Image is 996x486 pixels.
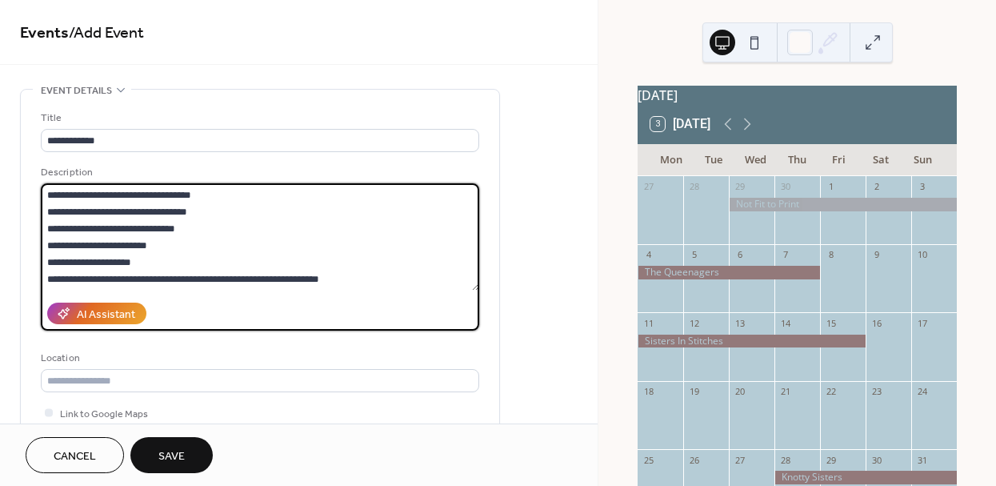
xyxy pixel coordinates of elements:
[47,303,146,324] button: AI Assistant
[825,249,837,261] div: 8
[916,317,928,329] div: 17
[54,448,96,465] span: Cancel
[130,437,213,473] button: Save
[688,249,700,261] div: 5
[860,144,902,176] div: Sat
[825,454,837,466] div: 29
[734,144,776,176] div: Wed
[779,249,791,261] div: 7
[688,386,700,398] div: 19
[692,144,734,176] div: Tue
[916,386,928,398] div: 24
[642,386,654,398] div: 18
[734,317,746,329] div: 13
[825,317,837,329] div: 15
[645,113,716,135] button: 3[DATE]
[870,386,882,398] div: 23
[77,307,135,323] div: AI Assistant
[870,181,882,193] div: 2
[734,454,746,466] div: 27
[870,454,882,466] div: 30
[818,144,860,176] div: Fri
[779,386,791,398] div: 21
[26,437,124,473] button: Cancel
[688,317,700,329] div: 12
[69,18,144,49] span: / Add Event
[642,181,654,193] div: 27
[638,335,866,348] div: Sisters In Stitches
[916,249,928,261] div: 10
[638,266,820,279] div: The Queenagers
[688,454,700,466] div: 26
[734,181,746,193] div: 29
[734,386,746,398] div: 20
[158,448,185,465] span: Save
[41,350,476,367] div: Location
[734,249,746,261] div: 6
[916,454,928,466] div: 31
[41,110,476,127] div: Title
[774,471,957,484] div: Knotty Sisters
[870,317,882,329] div: 16
[638,86,957,105] div: [DATE]
[779,317,791,329] div: 14
[825,181,837,193] div: 1
[825,386,837,398] div: 22
[60,406,148,423] span: Link to Google Maps
[642,454,654,466] div: 25
[20,18,69,49] a: Events
[916,181,928,193] div: 3
[902,144,944,176] div: Sun
[776,144,818,176] div: Thu
[779,181,791,193] div: 30
[41,164,476,181] div: Description
[642,317,654,329] div: 11
[650,144,692,176] div: Mon
[688,181,700,193] div: 28
[870,249,882,261] div: 9
[642,249,654,261] div: 4
[41,82,112,99] span: Event details
[779,454,791,466] div: 28
[729,198,957,211] div: Not Fit to Print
